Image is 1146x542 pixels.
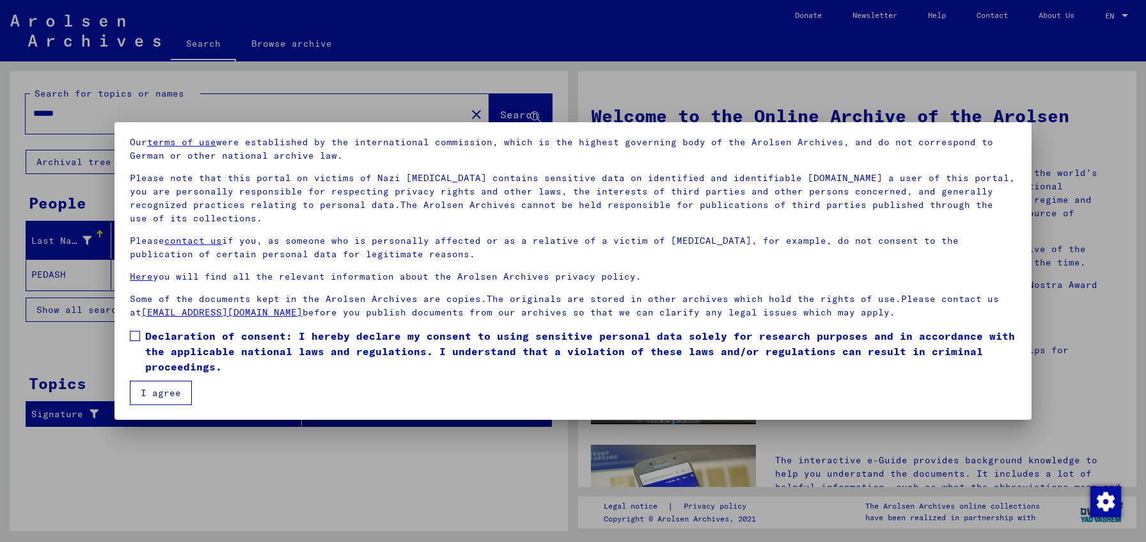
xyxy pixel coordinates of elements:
a: terms of use [147,136,216,148]
p: Our were established by the international commission, which is the highest governing body of the ... [130,136,1016,163]
div: Change consent [1090,486,1120,516]
a: Here [130,271,153,282]
p: Please if you, as someone who is personally affected or as a relative of a victim of [MEDICAL_DAT... [130,234,1016,261]
a: [EMAIL_ADDRESS][DOMAIN_NAME] [141,307,302,318]
span: Declaration of consent: I hereby declare my consent to using sensitive personal data solely for r... [145,328,1016,374]
button: I agree [130,381,192,405]
img: Change consent [1090,486,1121,517]
a: contact us [164,235,222,246]
p: you will find all the relevant information about the Arolsen Archives privacy policy. [130,270,1016,283]
p: Some of the documents kept in the Arolsen Archives are copies.The originals are stored in other a... [130,292,1016,319]
p: Please note that this portal on victims of Nazi [MEDICAL_DATA] contains sensitive data on identif... [130,171,1016,225]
